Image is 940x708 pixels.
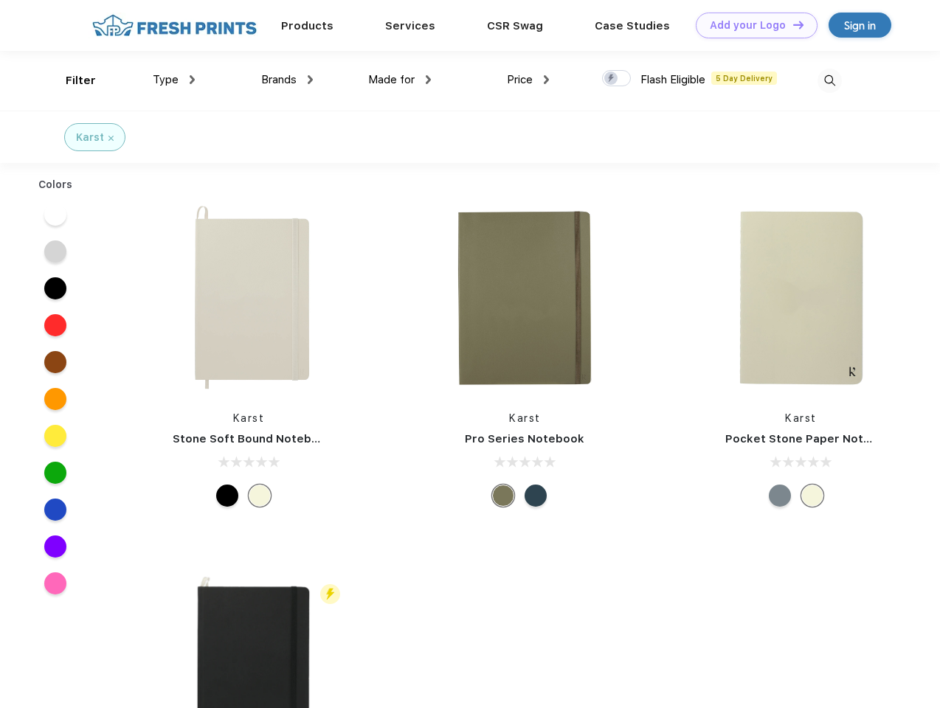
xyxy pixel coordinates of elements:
[492,485,514,507] div: Olive
[216,485,238,507] div: Black
[801,485,823,507] div: Beige
[793,21,804,29] img: DT
[829,13,891,38] a: Sign in
[525,485,547,507] div: Navy
[465,432,584,445] a: Pro Series Notebook
[844,17,876,34] div: Sign in
[426,75,431,84] img: dropdown.png
[153,73,179,86] span: Type
[108,136,114,141] img: filter_cancel.svg
[320,584,340,604] img: flash_active_toggle.svg
[308,75,313,84] img: dropdown.png
[88,13,261,38] img: fo%20logo%202.webp
[785,412,817,424] a: Karst
[261,73,297,86] span: Brands
[27,177,84,192] div: Colors
[368,73,415,86] span: Made for
[249,485,271,507] div: Beige
[544,75,549,84] img: dropdown.png
[711,72,777,85] span: 5 Day Delivery
[385,19,435,32] a: Services
[151,200,347,396] img: func=resize&h=266
[710,19,786,32] div: Add your Logo
[487,19,543,32] a: CSR Swag
[507,73,533,86] span: Price
[66,72,96,89] div: Filter
[76,130,104,145] div: Karst
[640,73,705,86] span: Flash Eligible
[190,75,195,84] img: dropdown.png
[769,485,791,507] div: Gray
[173,432,333,445] a: Stone Soft Bound Notebook
[281,19,334,32] a: Products
[703,200,899,396] img: func=resize&h=266
[233,412,265,424] a: Karst
[818,69,842,93] img: desktop_search.svg
[725,432,899,445] a: Pocket Stone Paper Notebook
[426,200,623,396] img: func=resize&h=266
[509,412,541,424] a: Karst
